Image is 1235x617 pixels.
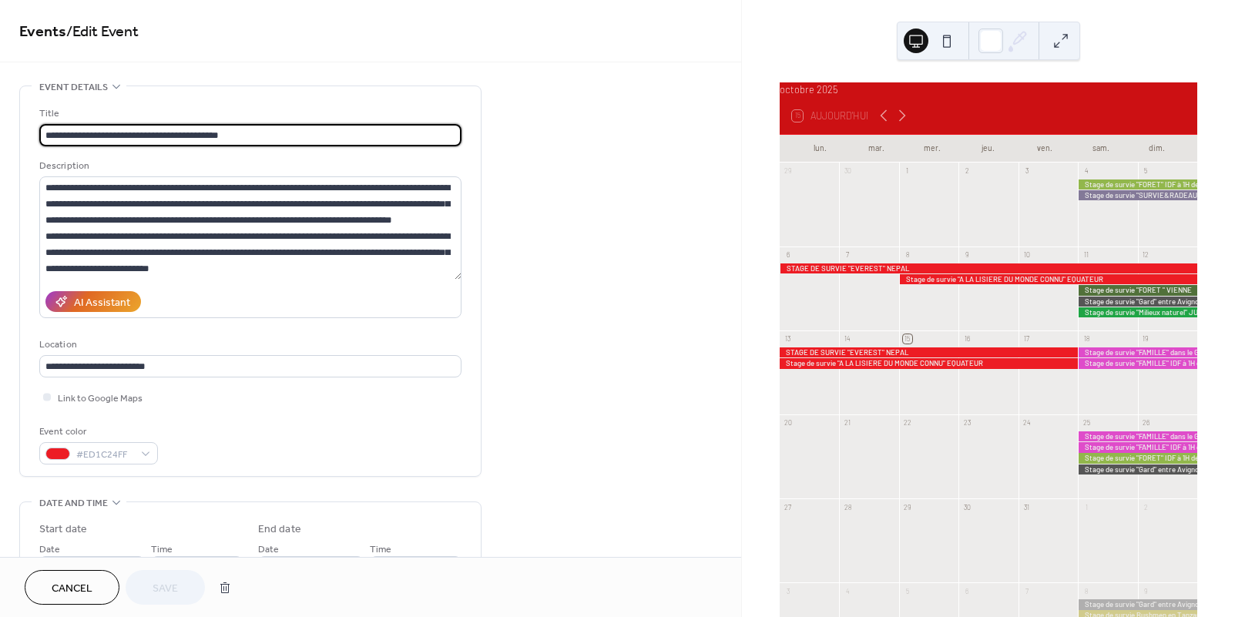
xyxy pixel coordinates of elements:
div: STAGE DE SURVIE "EVEREST" NEPAL [780,347,1078,357]
div: Start date [39,521,87,538]
div: dim. [1129,135,1185,163]
button: Cancel [25,570,119,605]
div: jeu. [960,135,1016,163]
div: Description [39,158,458,174]
span: / Edit Event [66,17,139,47]
div: 1 [903,166,912,176]
div: 3 [1022,166,1031,176]
div: 31 [1022,502,1031,511]
div: lun. [792,135,848,163]
div: Stage de survie "Gard" entre Avignon, Nîmes et les Cévennes [1078,297,1197,307]
div: 2 [962,166,972,176]
div: 12 [1141,250,1150,260]
div: 27 [784,502,793,511]
span: Link to Google Maps [58,391,143,407]
span: Time [151,542,173,558]
div: Stage de survie "FORET" IDF à 1H de PARIS dans les Yvelines [1078,179,1197,189]
div: 30 [843,166,852,176]
div: ven. [1016,135,1072,163]
span: Date and time [39,495,108,511]
span: Event details [39,79,108,96]
div: 6 [962,586,972,595]
div: AI Assistant [74,295,130,311]
div: Location [39,337,458,353]
div: Event color [39,424,155,440]
div: End date [258,521,301,538]
div: mer. [904,135,961,163]
div: Stage de survie "SURVIE&RADEAU" NIORT [1078,190,1197,200]
div: Stage de survie "A LA LISIERE DU MONDE CONNU" EQUATEUR [899,274,1197,284]
span: Date [39,542,60,558]
div: 5 [1141,166,1150,176]
div: 1 [1082,502,1091,511]
div: Stage de survie "FORET" IDF à 1H de PARIS dans les Yvelines [1078,453,1197,463]
div: 3 [784,586,793,595]
div: 30 [962,502,972,511]
button: AI Assistant [45,291,141,312]
div: Stage de survie "Milieux naturel" JURA [1078,307,1197,317]
div: Stage de survie "A LA LISIERE DU MONDE CONNU" EQUATEUR [780,358,1078,368]
div: 28 [843,502,852,511]
div: 4 [843,586,852,595]
div: 7 [1022,586,1031,595]
div: STAGE DE SURVIE "EVEREST" NEPAL [780,263,1197,273]
div: Stage de survie "FORET " VIENNE [1078,285,1197,295]
div: Stage de survie "FAMILLE" IDF à 1H de PARIS [1078,442,1197,452]
div: 23 [962,418,972,428]
div: 17 [1022,334,1031,344]
div: octobre 2025 [780,82,1197,97]
span: #ED1C24FF [76,447,133,463]
div: Stage de survie "Gard" entre Avignon, Nîmes et les Cévennes [1078,464,1197,474]
div: 8 [903,250,912,260]
div: 5 [903,586,912,595]
div: 6 [784,250,793,260]
div: 26 [1141,418,1150,428]
div: Stage de survie "Gard" entre Avignon, Nîmes et les Cévennes [1078,599,1197,609]
div: mar. [848,135,904,163]
div: 4 [1082,166,1091,176]
span: Date [258,542,279,558]
div: 18 [1082,334,1091,344]
div: 7 [843,250,852,260]
div: Stage de survie "FAMILLE" dans le GARD [1078,431,1197,441]
div: 19 [1141,334,1150,344]
div: Title [39,106,458,122]
div: 25 [1082,418,1091,428]
span: Cancel [52,581,92,597]
div: 2 [1141,502,1150,511]
div: Stage de survie "FAMILLE" dans le GARD [1078,347,1197,357]
div: 9 [962,250,972,260]
div: 20 [784,418,793,428]
div: 10 [1022,250,1031,260]
div: 24 [1022,418,1031,428]
div: Stage de survie "FAMILLE" IDF à 1H de PARIS [1078,358,1197,368]
div: 9 [1141,586,1150,595]
div: 15 [903,334,912,344]
span: Time [370,542,391,558]
div: 13 [784,334,793,344]
div: 22 [903,418,912,428]
div: 16 [962,334,972,344]
div: 21 [843,418,852,428]
div: sam. [1072,135,1129,163]
div: 29 [784,166,793,176]
a: Events [19,17,66,47]
div: 11 [1082,250,1091,260]
div: 29 [903,502,912,511]
div: 8 [1082,586,1091,595]
div: 14 [843,334,852,344]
